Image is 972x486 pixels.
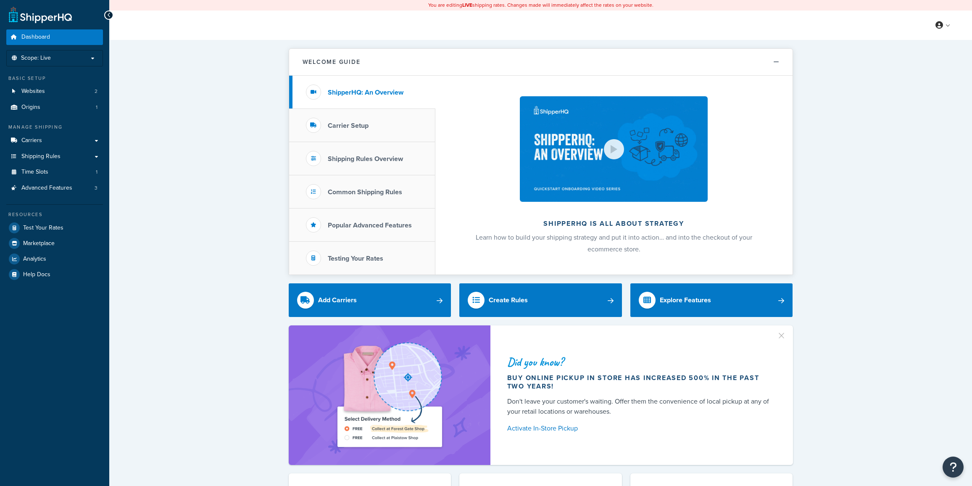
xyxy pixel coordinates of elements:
div: Basic Setup [6,75,103,82]
button: Welcome Guide [289,49,793,76]
h3: ShipperHQ: An Overview [328,89,403,96]
div: Manage Shipping [6,124,103,131]
span: 1 [96,169,97,176]
span: Scope: Live [21,55,51,62]
a: Add Carriers [289,283,451,317]
a: Help Docs [6,267,103,282]
span: 1 [96,104,97,111]
span: Origins [21,104,40,111]
div: Explore Features [660,294,711,306]
a: Test Your Rates [6,220,103,235]
a: Marketplace [6,236,103,251]
h3: Popular Advanced Features [328,222,412,229]
li: Advanced Features [6,180,103,196]
span: Websites [21,88,45,95]
img: ad-shirt-map-b0359fc47e01cab431d101c4b569394f6a03f54285957d908178d52f29eb9668.png [313,338,466,452]
h2: ShipperHQ is all about strategy [458,220,770,227]
span: Carriers [21,137,42,144]
a: Carriers [6,133,103,148]
a: Explore Features [630,283,793,317]
span: Dashboard [21,34,50,41]
span: 3 [95,185,97,192]
a: Analytics [6,251,103,267]
div: Add Carriers [318,294,357,306]
span: Help Docs [23,271,50,278]
h3: Shipping Rules Overview [328,155,403,163]
span: Learn how to build your shipping strategy and put it into action… and into the checkout of your e... [476,232,752,254]
a: Create Rules [459,283,622,317]
h3: Carrier Setup [328,122,369,129]
span: Advanced Features [21,185,72,192]
div: Buy online pickup in store has increased 500% in the past two years! [507,374,773,391]
a: Websites2 [6,84,103,99]
span: Analytics [23,256,46,263]
span: Marketplace [23,240,55,247]
li: Origins [6,100,103,115]
h3: Common Shipping Rules [328,188,402,196]
div: Don't leave your customer's waiting. Offer them the convenience of local pickup at any of your re... [507,396,773,417]
span: 2 [95,88,97,95]
span: Time Slots [21,169,48,176]
div: Resources [6,211,103,218]
button: Open Resource Center [943,457,964,478]
div: Did you know? [507,356,773,368]
h2: Welcome Guide [303,59,361,65]
b: LIVE [462,1,472,9]
h3: Testing Your Rates [328,255,383,262]
a: Advanced Features3 [6,180,103,196]
a: Activate In-Store Pickup [507,423,773,434]
span: Test Your Rates [23,225,63,232]
li: Time Slots [6,164,103,180]
a: Time Slots1 [6,164,103,180]
div: Create Rules [489,294,528,306]
img: ShipperHQ is all about strategy [520,96,707,202]
a: Shipping Rules [6,149,103,164]
li: Websites [6,84,103,99]
a: Dashboard [6,29,103,45]
span: Shipping Rules [21,153,61,160]
a: Origins1 [6,100,103,115]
